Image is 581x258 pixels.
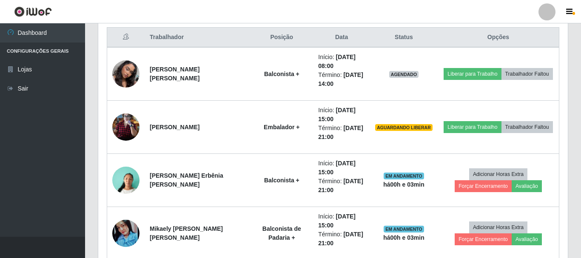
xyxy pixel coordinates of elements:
li: Início: [318,212,365,230]
strong: Mikaely [PERSON_NAME] [PERSON_NAME] [150,225,223,241]
li: Término: [318,230,365,248]
strong: há 00 h e 03 min [383,181,424,188]
li: Início: [318,159,365,177]
th: Data [313,28,370,48]
strong: [PERSON_NAME] Erbênia [PERSON_NAME] [150,172,223,188]
button: Avaliação [512,180,542,192]
strong: Balconista + [264,71,299,77]
th: Posição [250,28,313,48]
button: Liberar para Trabalho [444,121,501,133]
strong: há 00 h e 03 min [383,234,424,241]
img: 1731366295724.jpeg [112,50,140,98]
img: 1737048991745.jpeg [112,162,140,198]
time: [DATE] 08:00 [318,54,356,69]
span: AGUARDANDO LIBERAR [375,124,433,131]
time: [DATE] 15:00 [318,107,356,122]
img: 1734919568838.jpeg [112,215,140,252]
img: CoreUI Logo [14,6,52,17]
li: Início: [318,53,365,71]
li: Término: [318,71,365,88]
strong: Balconista de Padaria + [262,225,301,241]
span: AGENDADO [389,71,419,78]
time: [DATE] 15:00 [318,213,356,229]
li: Término: [318,124,365,142]
strong: Embalador + [264,124,299,130]
button: Trabalhador Faltou [501,121,553,133]
strong: Balconista + [264,177,299,184]
li: Término: [318,177,365,195]
button: Trabalhador Faltou [501,68,553,80]
button: Adicionar Horas Extra [469,221,527,233]
button: Adicionar Horas Extra [469,168,527,180]
th: Opções [438,28,559,48]
button: Forçar Encerramento [455,233,512,245]
span: EM ANDAMENTO [384,173,424,179]
button: Liberar para Trabalho [444,68,501,80]
button: Forçar Encerramento [455,180,512,192]
th: Trabalhador [145,28,250,48]
time: [DATE] 15:00 [318,160,356,176]
strong: [PERSON_NAME] [150,124,199,130]
strong: [PERSON_NAME] [PERSON_NAME] [150,66,199,82]
li: Início: [318,106,365,124]
button: Avaliação [512,233,542,245]
span: EM ANDAMENTO [384,226,424,232]
img: 1744237096937.jpeg [112,109,140,146]
th: Status [370,28,438,48]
